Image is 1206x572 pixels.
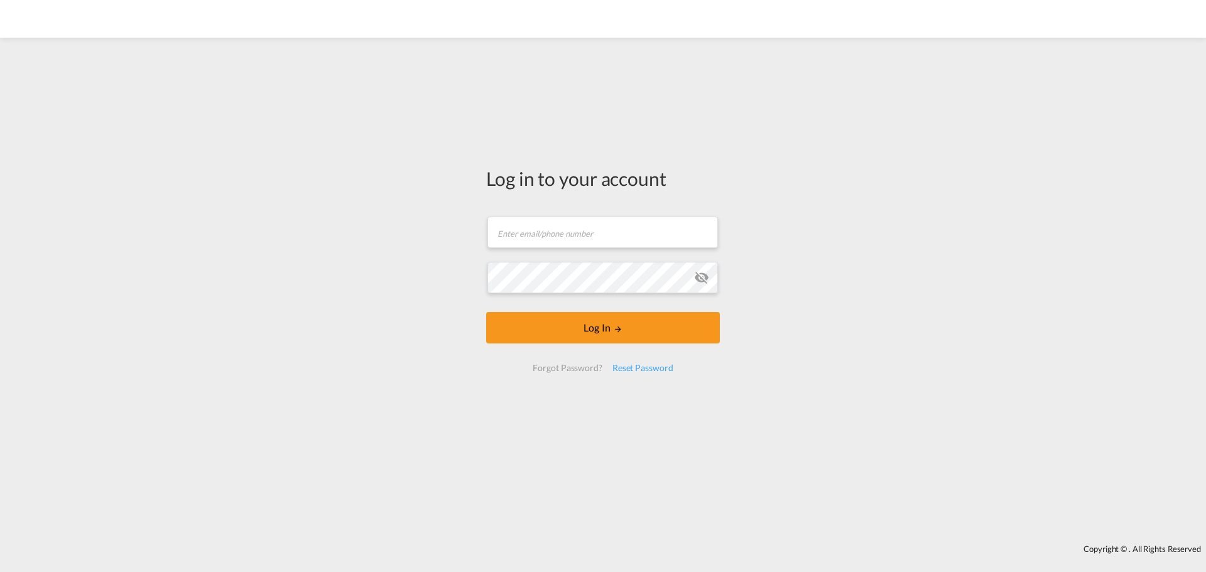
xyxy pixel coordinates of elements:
div: Forgot Password? [528,357,607,379]
input: Enter email/phone number [487,217,718,248]
div: Log in to your account [486,165,720,192]
md-icon: icon-eye-off [694,270,709,285]
div: Reset Password [607,357,678,379]
button: LOGIN [486,312,720,343]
